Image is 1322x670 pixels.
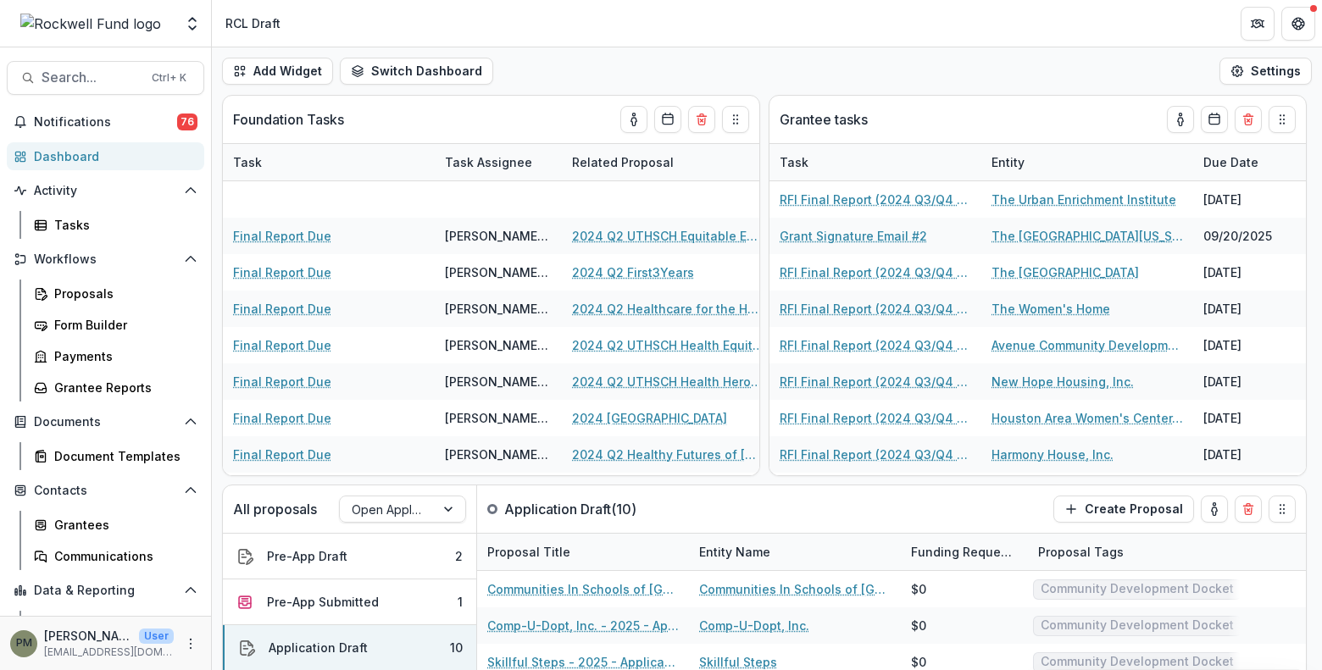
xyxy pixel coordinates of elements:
div: Due Date [1193,153,1269,171]
div: Proposal Title [477,534,689,570]
a: Final Report Due [233,409,331,427]
div: [DATE] [1193,254,1320,291]
button: toggle-assigned-to-me [620,106,647,133]
div: $0 [911,580,926,598]
button: toggle-assigned-to-me [1201,496,1228,523]
a: Tasks [27,211,204,239]
a: Payments [27,342,204,370]
a: The Women's Home [991,300,1110,318]
a: Communities In Schools of [GEOGRAPHIC_DATA] [699,580,891,598]
button: Calendar [654,106,681,133]
a: Comp-U-Dopt, Inc. [699,617,809,634]
button: Open Workflows [7,246,204,273]
a: Dashboard [27,611,204,639]
a: RFI Final Report (2024 Q3/Q4 Grantees) [780,409,971,427]
button: toggle-assigned-to-me [1167,106,1194,133]
button: Get Help [1281,7,1315,41]
span: Documents [34,415,177,429]
div: Proposals [54,285,191,302]
a: Grantee Reports [27,374,204,401]
div: Related Proposal [562,144,774,180]
div: Funding Requested [901,543,1028,561]
div: Document Templates [54,447,191,465]
div: Entity [981,153,1035,171]
span: Community Development Docket [1041,618,1234,633]
a: Final Report Due [233,446,331,463]
a: Final Report Due [233,300,331,318]
button: Search... [7,61,204,95]
a: RFI Final Report (2024 Q3/Q4 Grantees) [780,336,971,354]
div: [PERSON_NAME][GEOGRAPHIC_DATA] [445,373,552,390]
button: Pre-App Submitted1 [223,579,476,625]
a: 2024 Q2 First3Years [572,263,694,281]
a: Communications [27,542,204,570]
button: Pre-App Draft2 [223,534,476,579]
div: Patrick Moreno-Covington [16,638,32,649]
div: Grantee Reports [54,379,191,396]
div: Task [223,144,435,180]
span: Data & Reporting [34,584,177,598]
a: New Hope Housing, Inc. [991,373,1134,390]
a: Form Builder [27,311,204,339]
div: [DATE] [1193,327,1320,363]
div: Communications [54,547,191,565]
a: RFI Final Report (2024 Q3/Q4 Grantees) [780,300,971,318]
button: Open Documents [7,408,204,435]
div: Proposal Title [477,543,580,561]
button: Open Activity [7,177,204,204]
button: Calendar [1201,106,1228,133]
div: [PERSON_NAME][GEOGRAPHIC_DATA] [445,227,552,245]
button: Drag [722,106,749,133]
a: RFI Final Report (2024 Q3/Q4 Grantees) [780,263,971,281]
span: 76 [177,114,197,130]
div: [DATE] [1193,181,1320,218]
div: [PERSON_NAME][GEOGRAPHIC_DATA] [445,263,552,281]
button: Open entity switcher [181,7,204,41]
div: Related Proposal [562,153,684,171]
span: Search... [42,69,142,86]
button: More [181,634,201,654]
div: [DATE] [1193,436,1320,473]
a: RFI Final Report (2024 Q3/Q4 Grantees) [780,191,971,208]
a: 2024 [GEOGRAPHIC_DATA] [572,409,727,427]
a: Final Report Due [233,373,331,390]
div: Form Builder [54,316,191,334]
p: [EMAIL_ADDRESS][DOMAIN_NAME] [44,645,174,660]
div: 09/20/2025 [1193,218,1320,254]
p: Foundation Tasks [233,109,344,130]
a: Houston Area Women's Center, Inc. [991,409,1183,427]
div: [PERSON_NAME][GEOGRAPHIC_DATA] [445,409,552,427]
a: Dashboard [7,142,204,170]
span: Notifications [34,115,177,130]
div: Task [769,144,981,180]
div: RCL Draft [225,14,281,32]
p: [PERSON_NAME][GEOGRAPHIC_DATA] [44,627,132,645]
a: RFI Final Report (2024 Q3/Q4 Grantees) [780,373,971,390]
a: Document Templates [27,442,204,470]
div: Entity [981,144,1193,180]
div: [DATE] [1193,400,1320,436]
button: Switch Dashboard [340,58,493,85]
a: Final Report Due [233,263,331,281]
a: 2024 Q2 UTHSCH Health Heroes Program [572,373,764,390]
div: Tasks [54,216,191,234]
div: Due Date [1193,144,1320,180]
p: Application Draft ( 10 ) [504,499,636,519]
a: Grant Signature Email #2 [780,227,927,245]
div: Task [769,153,819,171]
button: Partners [1241,7,1275,41]
div: Payments [54,347,191,365]
div: Proposal Tags [1028,534,1240,570]
div: 2 [455,547,463,565]
div: 1 [458,593,463,611]
div: Dashboard [34,147,191,165]
a: Proposals [27,280,204,307]
div: Proposal Tags [1028,543,1134,561]
a: Comp-U-Dopt, Inc. - 2025 - Application Request Form - Education [487,617,679,634]
button: Drag [1269,106,1296,133]
button: Delete card [688,106,715,133]
button: Open Contacts [7,477,204,504]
